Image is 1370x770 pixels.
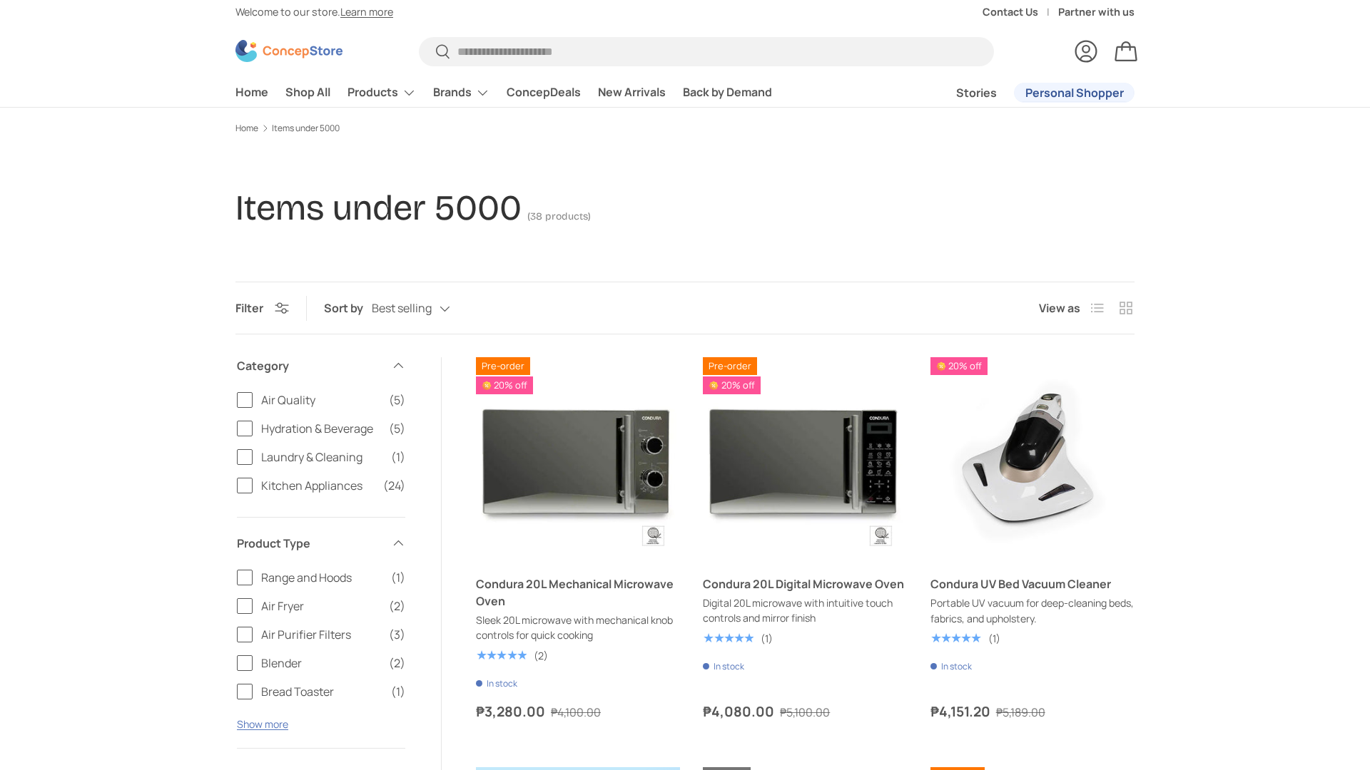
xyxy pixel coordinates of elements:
span: (2) [389,654,405,672]
span: Air Purifier Filters [261,626,380,643]
a: Products [347,78,416,107]
a: Brands [433,78,489,107]
span: Product Type [237,535,382,552]
span: Range and Hoods [261,569,382,586]
button: Best selling [372,297,479,322]
summary: Products [339,78,425,107]
span: Kitchen Appliances [261,477,375,494]
a: Learn more [340,5,393,19]
span: Blender [261,654,380,672]
span: (1) [391,448,405,466]
a: Back by Demand [683,78,772,106]
a: Home [235,124,258,133]
nav: Primary [235,78,772,107]
span: (5) [389,420,405,437]
a: Condura 20L Digital Microwave Oven [703,357,907,561]
a: Condura 20L Digital Microwave Oven [703,576,904,592]
nav: Breadcrumbs [235,122,1135,135]
summary: Product Type [237,518,405,569]
a: Partner with us [1058,4,1135,20]
span: (3) [389,626,405,643]
span: (1) [391,569,405,586]
span: Personal Shopper [1025,87,1124,98]
span: (5) [389,391,405,409]
summary: Brands [425,78,498,107]
span: Air Quality [261,391,380,409]
span: Category [237,357,382,374]
span: 20% off [930,357,988,375]
span: 20% off [703,376,760,394]
a: Shop All [285,78,330,106]
a: Stories [956,79,997,107]
span: (2) [389,597,405,615]
img: ConcepStore [235,40,342,62]
a: Personal Shopper [1014,83,1135,103]
span: Air Fryer [261,597,380,615]
a: Condura 20L Mechanical Microwave Oven [476,576,674,609]
a: Condura UV Bed Vacuum Cleaner [930,576,1111,592]
a: Condura UV Bed Vacuum Cleaner [930,357,1135,561]
span: Bread Toaster [261,683,382,700]
span: Best selling [372,302,432,315]
span: View as [1039,299,1080,317]
span: Hydration & Beverage [261,420,380,437]
a: Home [235,78,268,106]
a: Condura 20L Mechanical Microwave Oven [476,357,680,561]
a: New Arrivals [598,78,666,106]
span: (1) [391,683,405,700]
button: Show more [237,717,288,731]
a: Contact Us [983,4,1058,20]
span: 20% off [476,376,533,394]
nav: Secondary [922,78,1135,107]
a: ConcepDeals [507,78,581,106]
span: Filter [235,300,263,316]
summary: Category [237,340,405,391]
a: Items under 5000 [272,124,340,133]
h1: Items under 5000 [235,187,522,229]
button: Filter [235,300,289,316]
label: Sort by [324,299,372,317]
p: Welcome to our store. [235,4,393,20]
span: Pre-order [476,357,530,375]
span: (24) [383,477,405,494]
span: (38 products) [527,210,591,222]
span: Pre-order [703,357,757,375]
span: Laundry & Cleaning [261,448,382,466]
